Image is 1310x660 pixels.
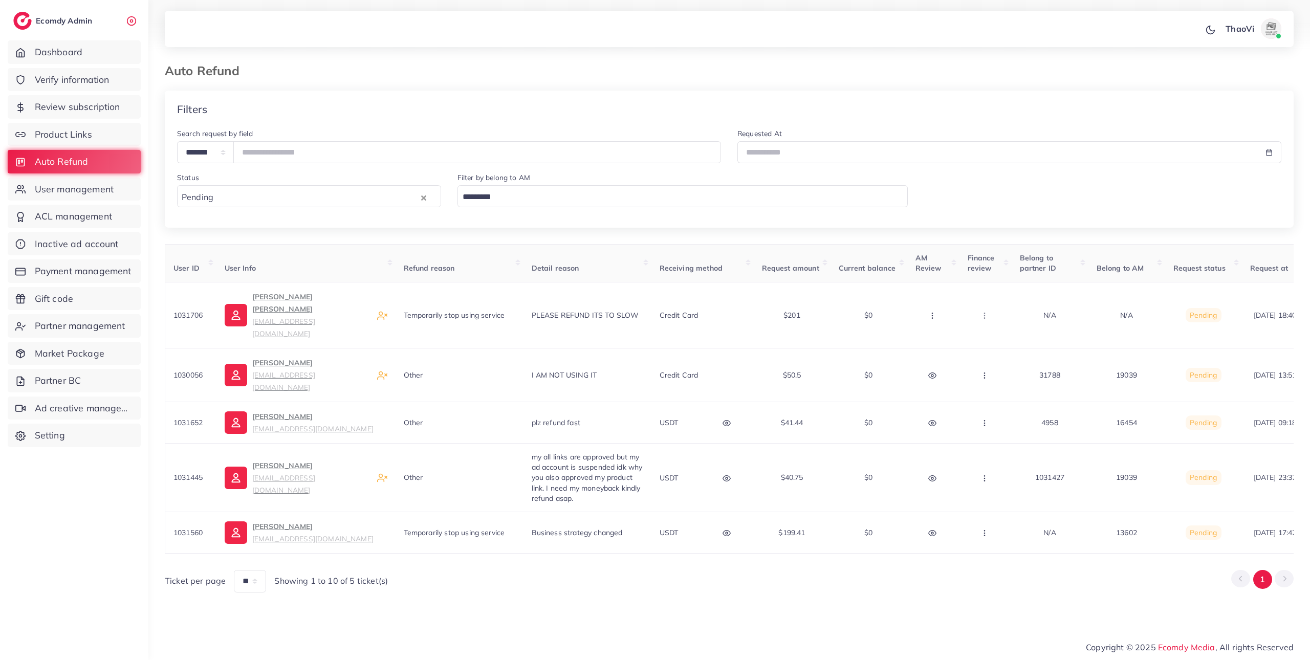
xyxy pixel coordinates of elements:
span: Ad creative management [35,402,133,415]
span: [DATE] 17:42:09 [1254,528,1306,537]
span: Auto Refund [35,155,89,168]
p: [PERSON_NAME] [252,459,369,496]
span: N/A [1043,528,1056,537]
span: 19039 [1116,370,1137,380]
span: 1031706 [173,311,203,320]
span: Current balance [839,263,896,273]
button: Clear Selected [421,191,426,203]
span: Business strategy changed [532,528,623,537]
span: Other [404,418,423,427]
small: [EMAIL_ADDRESS][DOMAIN_NAME] [252,317,315,338]
label: Status [177,172,199,183]
img: ic-user-info.36bf1079.svg [225,521,247,544]
span: PLEASE REFUND ITS TO SLOW [532,311,639,320]
img: ic-user-info.36bf1079.svg [225,364,247,386]
span: plz refund fast [532,418,580,427]
a: Inactive ad account [8,232,141,256]
span: Partner BC [35,374,81,387]
a: ACL management [8,205,141,228]
span: Inactive ad account [35,237,119,251]
span: Refund reason [404,263,455,273]
p: Credit card [660,309,698,321]
a: [PERSON_NAME][EMAIL_ADDRESS][DOMAIN_NAME] [225,459,369,496]
span: $40.75 [781,473,803,482]
span: 19039 [1116,473,1137,482]
a: logoEcomdy Admin [13,12,95,30]
span: Belong to partner ID [1020,253,1057,273]
p: USDT [660,416,679,429]
p: [PERSON_NAME] [252,410,374,435]
span: Pending [1190,418,1217,427]
span: [DATE] 09:18:34 [1254,418,1306,427]
a: Payment management [8,259,141,283]
span: Temporarily stop using service [404,528,505,537]
span: 1031427 [1035,473,1064,482]
span: Belong to AM [1097,263,1144,273]
a: Ecomdy Media [1158,642,1215,652]
span: Receiving method [660,263,723,273]
a: Review subscription [8,95,141,119]
a: [PERSON_NAME][EMAIL_ADDRESS][DOMAIN_NAME] [225,520,374,545]
a: Verify information [8,68,141,92]
a: Partner BC [8,369,141,392]
span: Other [404,370,423,380]
span: Review subscription [35,100,120,114]
span: Setting [35,429,65,442]
input: Search for option [459,189,902,205]
span: [DATE] 18:40:16 [1254,311,1306,320]
span: Pending [1190,528,1217,537]
span: Payment management [35,265,132,278]
span: $199.41 [778,528,805,537]
h2: Ecomdy Admin [36,16,95,26]
a: User management [8,178,141,201]
span: Detail reason [532,263,579,273]
span: , All rights Reserved [1215,641,1294,653]
a: Auto Refund [8,150,141,173]
span: Pending [1190,311,1217,320]
small: [EMAIL_ADDRESS][DOMAIN_NAME] [252,473,315,494]
a: Ad creative management [8,397,141,420]
span: 16454 [1116,418,1137,427]
span: Verify information [35,73,110,86]
span: 31788 [1039,370,1060,380]
span: $0 [864,528,872,537]
div: Search for option [457,185,908,207]
span: 1031652 [173,418,203,427]
span: $41.44 [781,418,803,427]
span: Temporarily stop using service [404,311,505,320]
p: USDT [660,526,679,539]
span: I AM NOT USING IT [532,370,597,380]
span: Pending [1190,370,1217,380]
img: logo [13,12,32,30]
span: 1030056 [173,370,203,380]
small: [EMAIL_ADDRESS][DOMAIN_NAME] [252,370,315,391]
span: Finance review [968,253,995,273]
input: Search for option [216,189,418,205]
span: Pending [1190,473,1217,482]
button: Go to page 1 [1253,570,1272,589]
span: $50.5 [783,370,801,380]
span: Request at [1250,263,1289,273]
p: [PERSON_NAME] [252,520,374,545]
span: $201 [783,311,800,320]
a: Gift code [8,287,141,311]
span: $0 [864,370,872,380]
span: Request status [1173,263,1226,273]
label: Search request by field [177,128,253,139]
span: [DATE] 13:51:09 [1254,370,1306,380]
small: [EMAIL_ADDRESS][DOMAIN_NAME] [252,424,374,433]
a: [PERSON_NAME] [PERSON_NAME][EMAIL_ADDRESS][DOMAIN_NAME] [225,291,369,340]
span: 4958 [1041,418,1058,427]
img: avatar [1261,18,1281,39]
span: [DATE] 23:37:03 [1254,473,1306,482]
span: User management [35,183,114,196]
span: Ticket per page [165,575,226,587]
span: Other [404,473,423,482]
p: [PERSON_NAME] [PERSON_NAME] [252,291,369,340]
span: AM Review [915,253,942,273]
h4: Filters [177,103,207,116]
span: Market Package [35,347,104,360]
a: [PERSON_NAME][EMAIL_ADDRESS][DOMAIN_NAME] [225,357,369,393]
span: ACL management [35,210,112,223]
a: Setting [8,424,141,447]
